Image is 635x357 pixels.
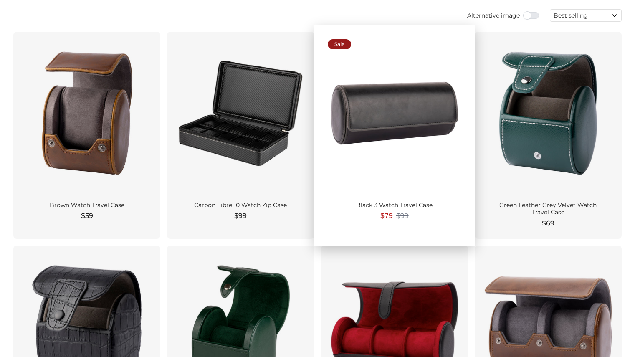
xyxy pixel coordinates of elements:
[13,32,160,239] a: Brown Watch Travel Case $59
[23,202,150,209] div: Brown Watch Travel Case
[485,202,612,216] div: Green Leather Grey Velvet Watch Travel Case
[328,39,351,49] div: Sale
[523,11,540,20] input: Use setting
[396,212,409,220] span: $99
[542,218,554,228] span: $69
[167,32,314,239] a: Carbon Fibre 10 Watch Zip Case $99
[81,211,93,221] span: $59
[331,202,458,209] div: Black 3 Watch Travel Case
[177,202,304,209] div: Carbon Fibre 10 Watch Zip Case
[321,32,468,239] a: Sale Black 3 Watch Travel Case $79 $99
[467,11,520,20] span: Alternative image
[475,32,622,239] a: Green Leather Grey Velvet Watch Travel Case $69
[234,211,247,221] span: $99
[380,211,393,221] span: $79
